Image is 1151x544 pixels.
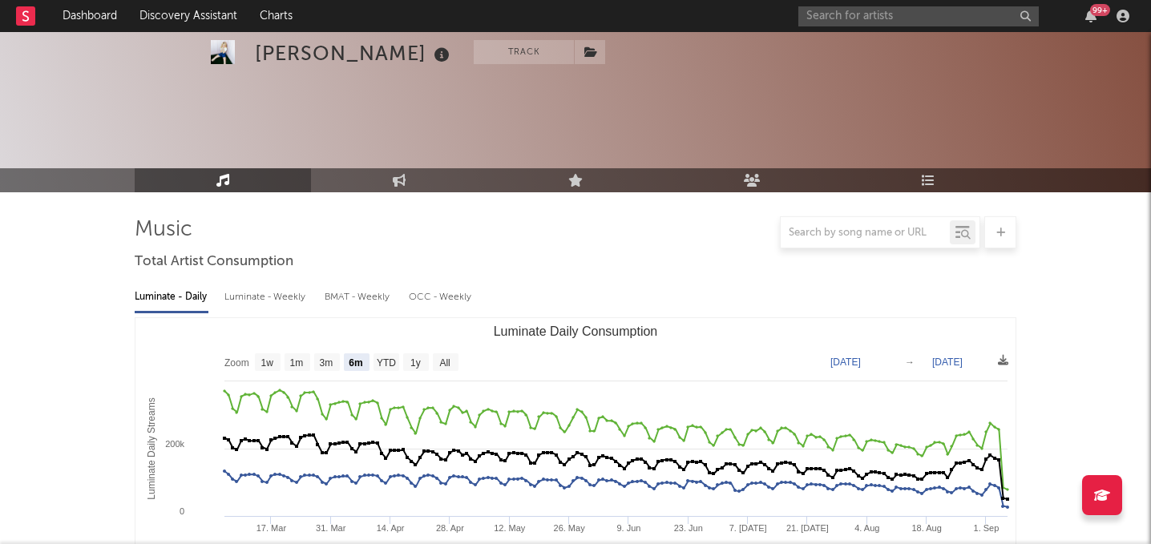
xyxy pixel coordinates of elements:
[135,252,293,272] span: Total Artist Consumption
[854,523,879,533] text: 4. Aug
[932,357,963,368] text: [DATE]
[410,357,421,369] text: 1y
[377,523,405,533] text: 14. Apr
[830,357,861,368] text: [DATE]
[224,357,249,369] text: Zoom
[474,40,574,64] button: Track
[905,357,915,368] text: →
[135,284,208,311] div: Luminate - Daily
[146,397,157,499] text: Luminate Daily Streams
[1090,4,1110,16] div: 99 +
[436,523,464,533] text: 28. Apr
[798,6,1039,26] input: Search for artists
[781,227,950,240] input: Search by song name or URL
[256,523,287,533] text: 17. Mar
[729,523,767,533] text: 7. [DATE]
[255,40,454,66] div: [PERSON_NAME]
[494,324,658,338] text: Luminate Daily Consumption
[786,523,829,533] text: 21. [DATE]
[439,357,450,369] text: All
[224,284,309,311] div: Luminate - Weekly
[674,523,703,533] text: 23. Jun
[554,523,586,533] text: 26. May
[911,523,941,533] text: 18. Aug
[409,284,473,311] div: OCC - Weekly
[349,357,362,369] text: 6m
[180,506,184,516] text: 0
[261,357,274,369] text: 1w
[377,357,396,369] text: YTD
[494,523,526,533] text: 12. May
[616,523,640,533] text: 9. Jun
[165,439,184,449] text: 200k
[974,523,1000,533] text: 1. Sep
[290,357,304,369] text: 1m
[325,284,393,311] div: BMAT - Weekly
[1085,10,1096,22] button: 99+
[320,357,333,369] text: 3m
[316,523,346,533] text: 31. Mar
